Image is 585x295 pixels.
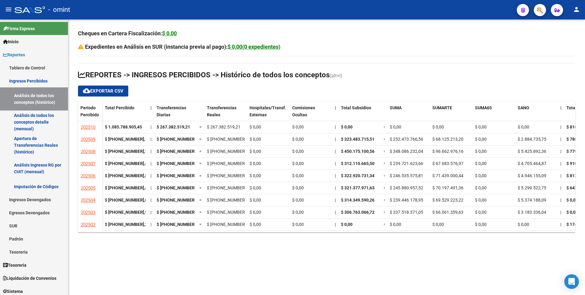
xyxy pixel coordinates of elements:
[430,101,473,127] datatable-header-cell: SUMARTE
[148,101,154,127] datatable-header-cell: |
[475,173,487,178] span: $ 0,00
[566,198,578,202] span: $ 0,00
[207,137,252,142] span: $ [PHONE_NUMBER],24
[475,161,487,166] span: $ 0,00
[518,210,546,215] span: $ 3.183.336,04
[85,44,280,50] strong: Expedientes en Análisis en SUR (instancia previa al pago):
[390,222,401,227] span: $ 0,00
[78,30,177,37] strong: Cheques en Cartera Fiscalización:
[157,149,202,154] span: $ [PHONE_NUMBER],68
[518,137,546,142] span: $ 2.884.735,75
[199,198,202,202] span: =
[335,222,336,227] span: |
[292,161,304,166] span: $ 0,00
[335,173,336,178] span: |
[390,198,423,202] span: $ 239.446.178,95
[432,198,463,202] span: $ 69.529.223,22
[335,198,336,202] span: |
[204,101,247,127] datatable-header-cell: Transferencias Reales
[3,38,19,45] span: Inicio
[560,210,561,215] span: |
[250,222,261,227] span: $ 0,00
[292,149,304,154] span: $ 0,00
[564,274,579,289] div: Open Intercom Messenger
[207,198,252,202] span: $ [PHONE_NUMBER],80
[157,185,202,190] span: $ [PHONE_NUMBER],88
[560,222,561,227] span: |
[105,185,150,190] strong: $ [PHONE_NUMBER],42
[335,210,336,215] span: |
[199,173,202,178] span: =
[390,125,401,129] span: $ 0,00
[292,222,304,227] span: $ 0,00
[81,198,95,203] span: 202504
[83,87,90,94] mat-icon: cloud_download
[384,222,386,227] span: =
[560,105,562,110] span: |
[341,173,374,178] span: $ 322.920.731,34
[560,149,561,154] span: |
[199,125,202,129] span: =
[250,210,261,215] span: $ 0,00
[250,161,261,166] span: $ 0,00
[292,210,304,215] span: $ 0,00
[157,222,202,227] span: $ [PHONE_NUMBER],43
[384,210,386,215] span: =
[207,125,240,129] span: $ 267.382.519,21
[292,125,304,129] span: $ 0,00
[515,101,558,127] datatable-header-cell: SANO
[560,125,561,129] span: |
[228,43,280,51] div: $ 0,00(0 expedientes)
[560,185,561,190] span: |
[290,101,332,127] datatable-header-cell: Comisiones Ocultas
[518,125,529,129] span: $ 0,00
[566,210,578,215] span: $ 0,00
[390,185,423,190] span: $ 245.880.957,52
[475,185,487,190] span: $ 0,00
[384,173,386,178] span: =
[560,198,561,202] span: |
[207,210,252,215] span: $ [PHONE_NUMBER],21
[475,198,487,202] span: $ 0,00
[475,149,487,154] span: $ 0,00
[341,137,374,142] span: $ 323.483.715,51
[81,185,95,191] span: 202505
[250,198,261,202] span: $ 0,00
[292,137,304,142] span: $ 0,00
[250,149,261,154] span: $ 0,00
[475,137,487,142] span: $ 0,00
[432,222,444,227] span: $ 0,00
[384,137,386,142] span: =
[390,173,423,178] span: $ 246.535.575,81
[341,105,371,110] span: Total Subsidios
[102,101,148,127] datatable-header-cell: Total Percibido
[250,125,261,129] span: $ 0,00
[78,71,330,79] span: REPORTES -> INGRESOS PERCIBIDOS -> Histórico de todos los conceptos
[105,137,150,142] strong: $ [PHONE_NUMBER],19
[432,210,463,215] span: $ 66.061.359,63
[207,222,252,227] span: $ [PHONE_NUMBER],43
[432,149,463,154] span: $ 96.662.976,16
[83,88,123,94] span: Exportar CSV
[432,125,444,129] span: $ 0,00
[573,6,580,13] mat-icon: person
[81,125,95,130] span: 202510
[384,198,386,202] span: =
[558,101,564,127] datatable-header-cell: |
[250,137,261,142] span: $ 0,00
[390,210,423,215] span: $ 237.518.371,05
[78,101,102,127] datatable-header-cell: Período Percibido
[335,185,336,190] span: |
[332,101,339,127] datatable-header-cell: |
[335,105,336,110] span: |
[81,173,95,179] span: 202506
[199,137,202,142] span: =
[432,161,463,166] span: $ 67.683.576,97
[341,198,374,202] span: $ 314.349.590,26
